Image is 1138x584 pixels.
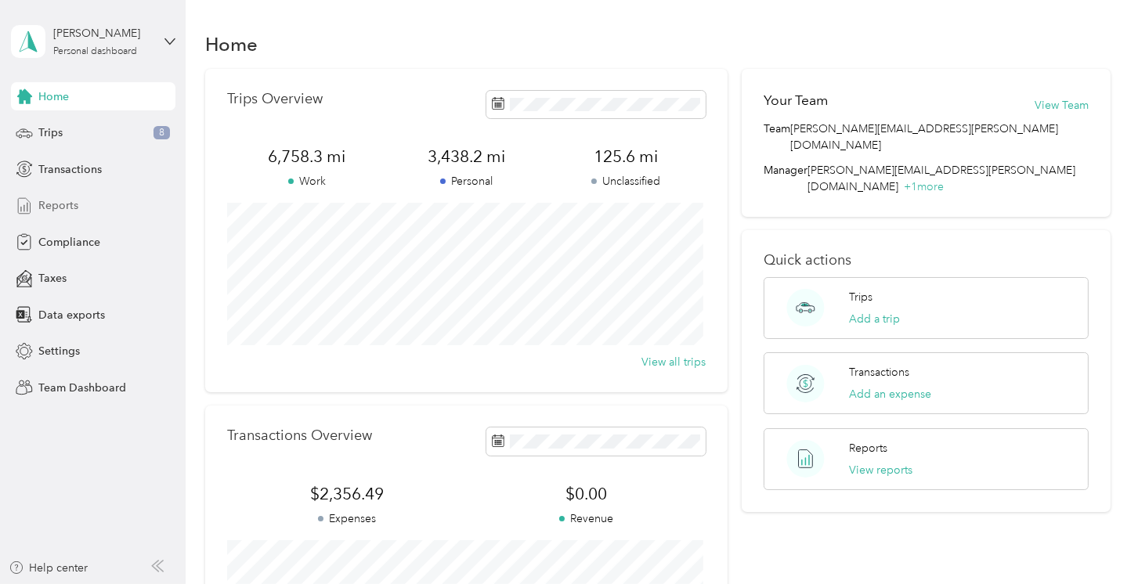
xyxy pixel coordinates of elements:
span: Manager [764,162,807,195]
span: 125.6 mi [546,146,706,168]
span: [PERSON_NAME][EMAIL_ADDRESS][PERSON_NAME][DOMAIN_NAME] [807,164,1075,193]
span: Data exports [38,307,105,323]
button: Add an expense [849,386,931,402]
p: Trips [849,289,872,305]
h1: Home [205,36,258,52]
button: Help center [9,560,89,576]
p: Transactions Overview [227,427,372,444]
p: Work [227,173,387,189]
span: 6,758.3 mi [227,146,387,168]
span: 8 [154,126,170,140]
iframe: Everlance-gr Chat Button Frame [1050,496,1138,584]
button: View Team [1035,97,1089,114]
button: View reports [849,462,912,478]
span: Trips [38,124,63,141]
span: $0.00 [467,483,706,505]
span: Settings [38,343,80,359]
span: Transactions [38,161,102,178]
div: [PERSON_NAME] [53,25,151,41]
p: Quick actions [764,252,1089,269]
span: 3,438.2 mi [387,146,547,168]
span: Team Dashboard [38,380,126,396]
span: Team [764,121,790,153]
span: Reports [38,197,78,214]
span: Taxes [38,270,67,287]
span: Compliance [38,234,100,251]
button: View all trips [641,354,706,370]
p: Trips Overview [227,91,323,107]
span: $2,356.49 [227,483,467,505]
p: Transactions [849,364,909,380]
p: Personal [387,173,547,189]
div: Personal dashboard [53,47,137,56]
span: [PERSON_NAME][EMAIL_ADDRESS][PERSON_NAME][DOMAIN_NAME] [790,121,1089,153]
span: + 1 more [904,180,944,193]
span: Home [38,88,69,105]
button: Add a trip [849,311,900,327]
p: Reports [849,440,887,456]
h2: Your Team [764,91,828,110]
p: Unclassified [546,173,706,189]
p: Expenses [227,510,467,527]
p: Revenue [467,510,706,527]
